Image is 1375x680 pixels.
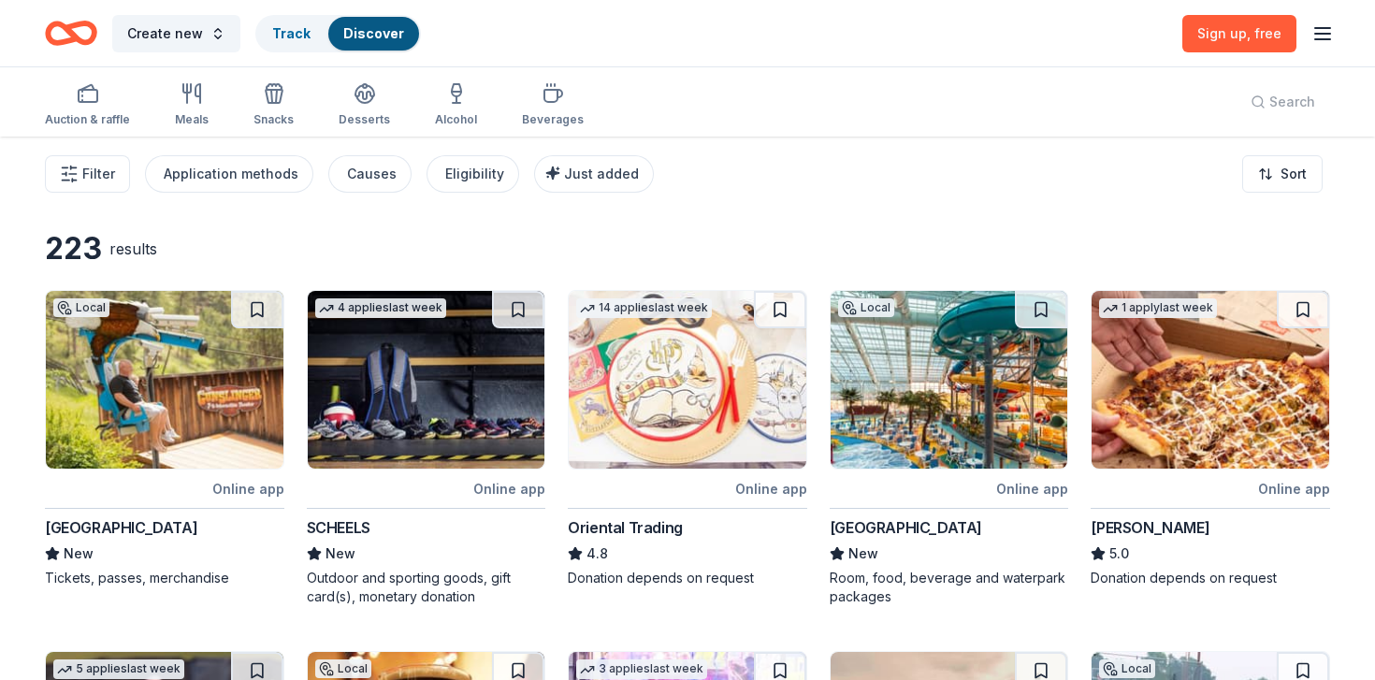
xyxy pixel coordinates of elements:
[1092,291,1329,469] img: Image for Casey's
[1182,15,1296,52] a: Sign up, free
[82,163,115,185] span: Filter
[586,543,608,565] span: 4.8
[848,543,878,565] span: New
[53,659,184,679] div: 5 applies last week
[735,477,807,500] div: Online app
[830,569,1069,606] div: Room, food, beverage and waterpark packages
[1099,298,1217,318] div: 1 apply last week
[830,516,982,539] div: [GEOGRAPHIC_DATA]
[339,112,390,127] div: Desserts
[45,290,284,587] a: Image for Rush Mountain Adventure ParkLocalOnline app[GEOGRAPHIC_DATA]NewTickets, passes, merchan...
[307,290,546,606] a: Image for SCHEELS4 applieslast weekOnline appSCHEELSNewOutdoor and sporting goods, gift card(s), ...
[1091,290,1330,587] a: Image for Casey's1 applylast weekOnline app[PERSON_NAME]5.0Donation depends on request
[64,543,94,565] span: New
[339,75,390,137] button: Desserts
[164,163,298,185] div: Application methods
[569,291,806,469] img: Image for Oriental Trading
[307,569,546,606] div: Outdoor and sporting goods, gift card(s), monetary donation
[255,15,421,52] button: TrackDiscover
[445,163,504,185] div: Eligibility
[522,75,584,137] button: Beverages
[46,291,283,469] img: Image for Rush Mountain Adventure Park
[45,569,284,587] div: Tickets, passes, merchandise
[427,155,519,193] button: Eligibility
[534,155,654,193] button: Just added
[343,25,404,41] a: Discover
[838,298,894,317] div: Local
[1258,477,1330,500] div: Online app
[45,155,130,193] button: Filter
[112,15,240,52] button: Create new
[1109,543,1129,565] span: 5.0
[253,112,294,127] div: Snacks
[212,477,284,500] div: Online app
[568,516,683,539] div: Oriental Trading
[175,75,209,137] button: Meals
[831,291,1068,469] img: Image for WaTiki Indoor Water Park Resort
[45,112,130,127] div: Auction & raffle
[127,22,203,45] span: Create new
[109,238,157,260] div: results
[1099,659,1155,678] div: Local
[568,290,807,587] a: Image for Oriental Trading14 applieslast weekOnline appOriental Trading4.8Donation depends on req...
[272,25,310,41] a: Track
[1242,155,1323,193] button: Sort
[576,298,712,318] div: 14 applies last week
[45,230,102,268] div: 223
[326,543,355,565] span: New
[576,659,707,679] div: 3 applies last week
[45,516,197,539] div: [GEOGRAPHIC_DATA]
[435,75,477,137] button: Alcohol
[175,112,209,127] div: Meals
[308,291,545,469] img: Image for SCHEELS
[1281,163,1307,185] span: Sort
[1197,25,1281,41] span: Sign up
[830,290,1069,606] a: Image for WaTiki Indoor Water Park ResortLocalOnline app[GEOGRAPHIC_DATA]NewRoom, food, beverage ...
[1091,516,1209,539] div: [PERSON_NAME]
[145,155,313,193] button: Application methods
[568,569,807,587] div: Donation depends on request
[564,166,639,181] span: Just added
[307,516,370,539] div: SCHEELS
[473,477,545,500] div: Online app
[315,659,371,678] div: Local
[996,477,1068,500] div: Online app
[315,298,446,318] div: 4 applies last week
[328,155,412,193] button: Causes
[1091,569,1330,587] div: Donation depends on request
[1247,25,1281,41] span: , free
[253,75,294,137] button: Snacks
[522,112,584,127] div: Beverages
[45,11,97,55] a: Home
[45,75,130,137] button: Auction & raffle
[435,112,477,127] div: Alcohol
[53,298,109,317] div: Local
[347,163,397,185] div: Causes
